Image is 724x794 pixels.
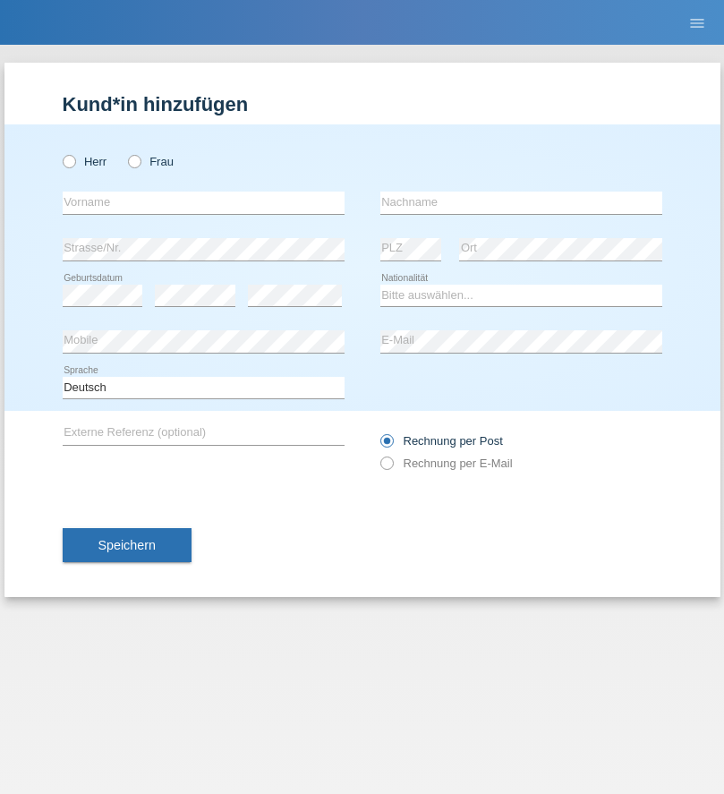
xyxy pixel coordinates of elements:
[128,155,140,166] input: Frau
[63,528,192,562] button: Speichern
[63,155,107,168] label: Herr
[380,434,503,448] label: Rechnung per Post
[63,155,74,166] input: Herr
[128,155,174,168] label: Frau
[380,457,392,479] input: Rechnung per E-Mail
[380,434,392,457] input: Rechnung per Post
[688,14,706,32] i: menu
[63,93,662,115] h1: Kund*in hinzufügen
[679,17,715,28] a: menu
[380,457,513,470] label: Rechnung per E-Mail
[98,538,156,552] span: Speichern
